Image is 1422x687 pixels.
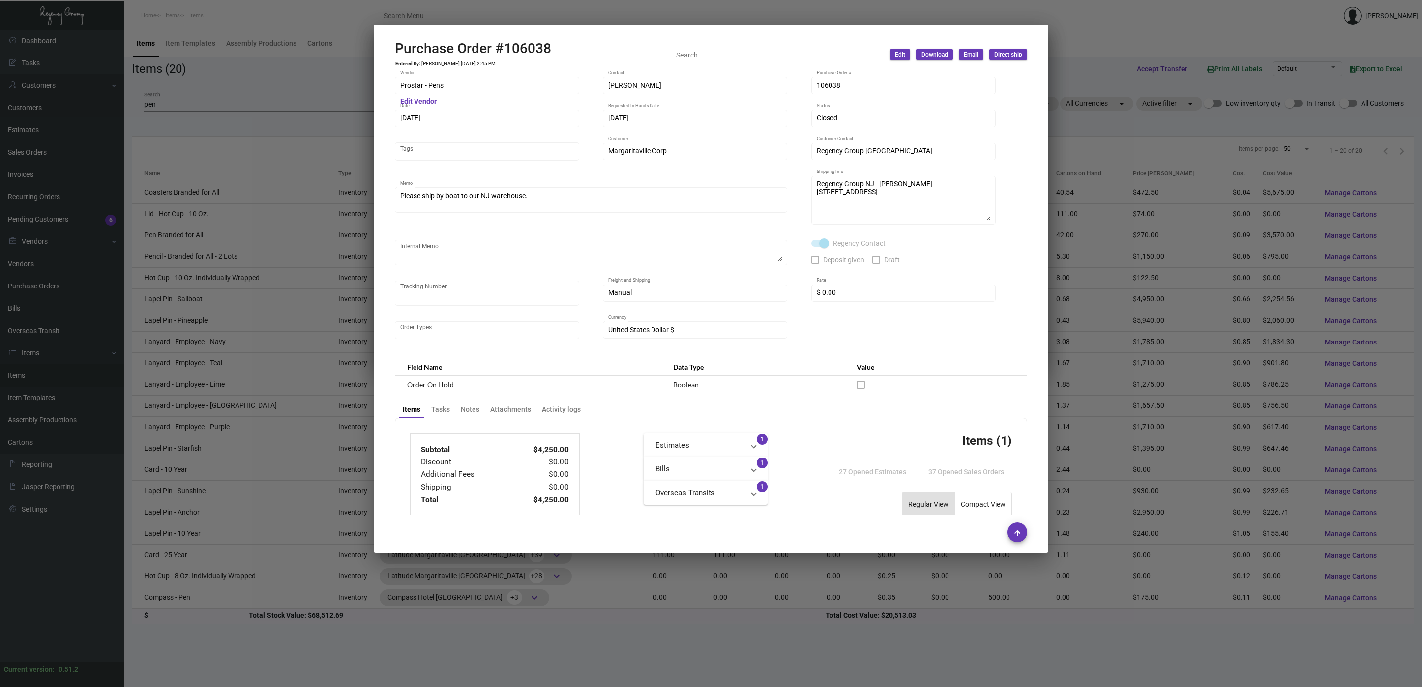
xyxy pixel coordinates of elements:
span: Email [964,51,978,59]
div: Current version: [4,664,55,675]
span: Closed [817,114,837,122]
td: Total [420,494,510,506]
td: Additional Fees [420,468,510,481]
span: Regency Contact [833,237,886,249]
div: Attachments [490,404,531,415]
td: $4,250.00 [510,494,569,506]
span: Deposit given [823,254,864,266]
mat-panel-title: Bills [655,463,744,475]
mat-expansion-panel-header: Overseas Transits [644,481,768,505]
button: 27 Opened Estimates [831,463,914,481]
td: Subtotal [420,444,510,456]
th: Data Type [663,358,847,376]
td: Shipping [420,481,510,494]
td: $0.00 [510,468,569,481]
div: Tasks [431,404,450,415]
div: Notes [461,404,479,415]
button: Compact View [955,492,1011,516]
td: Discount [420,456,510,468]
button: Direct ship [989,49,1027,60]
td: [PERSON_NAME] [DATE] 2:45 PM [421,61,496,67]
td: $4,250.00 [510,444,569,456]
span: Download [921,51,948,59]
th: Field Name [395,358,664,376]
span: Order On Hold [407,380,454,389]
h2: Purchase Order #106038 [395,40,551,57]
mat-expansion-panel-header: Estimates [644,433,768,457]
td: $0.00 [510,481,569,494]
td: Entered By: [395,61,421,67]
span: Manual [608,288,632,296]
button: Email [959,49,983,60]
button: Download [916,49,953,60]
td: $0.00 [510,456,569,468]
button: 37 Opened Sales Orders [920,463,1012,481]
mat-panel-title: Overseas Transits [655,487,744,499]
span: 37 Opened Sales Orders [928,468,1004,476]
span: Boolean [673,380,699,389]
button: Edit [890,49,910,60]
mat-hint: Edit Vendor [400,98,437,106]
div: Items [403,404,420,415]
div: 0.51.2 [59,664,78,675]
span: Draft [884,254,900,266]
button: Regular View [902,492,954,516]
mat-expansion-panel-header: Bills [644,457,768,481]
span: Edit [895,51,905,59]
th: Value [847,358,1027,376]
span: 27 Opened Estimates [839,468,906,476]
span: Direct ship [994,51,1022,59]
h3: Items (1) [962,433,1012,448]
div: Activity logs [542,404,581,415]
mat-panel-title: Estimates [655,440,744,451]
